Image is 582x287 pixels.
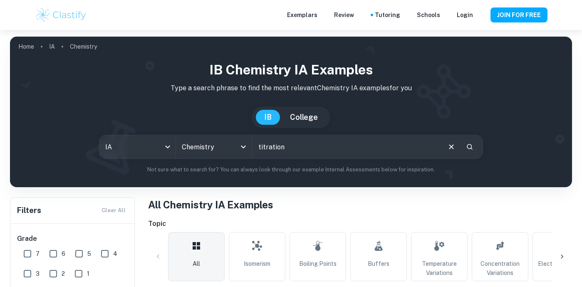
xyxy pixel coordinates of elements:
[299,259,337,268] span: Boiling Points
[17,166,565,174] p: Not sure what to search for? You can always look through our example Internal Assessments below f...
[148,219,572,229] h6: Topic
[113,249,117,258] span: 4
[62,269,65,278] span: 2
[244,259,270,268] span: Isomerism
[334,10,354,20] p: Review
[375,10,400,20] a: Tutoring
[10,37,572,187] img: profile cover
[193,259,200,268] span: All
[443,139,459,155] button: Clear
[99,135,176,158] div: IA
[457,10,473,20] a: Login
[480,13,484,17] button: Help and Feedback
[49,41,55,52] a: IA
[368,259,389,268] span: Buffers
[87,249,91,258] span: 5
[17,60,565,80] h1: IB Chemistry IA examples
[17,205,41,216] h6: Filters
[238,141,249,153] button: Open
[476,259,525,277] span: Concentration Variations
[490,7,547,22] button: JOIN FOR FREE
[282,110,326,125] button: College
[62,249,65,258] span: 6
[415,259,464,277] span: Temperature Variations
[148,197,572,212] h1: All Chemistry IA Examples
[70,42,97,51] p: Chemistry
[36,269,40,278] span: 3
[417,10,440,20] a: Schools
[35,7,88,23] img: Clastify logo
[36,249,40,258] span: 7
[18,41,34,52] a: Home
[287,10,317,20] p: Exemplars
[87,269,89,278] span: 1
[256,110,280,125] button: IB
[17,234,129,244] h6: Grade
[463,140,477,154] button: Search
[17,83,565,93] p: Type a search phrase to find the most relevant Chemistry IA examples for you
[253,135,440,158] input: E.g. enthalpy of combustion, Winkler method, phosphate and temperature...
